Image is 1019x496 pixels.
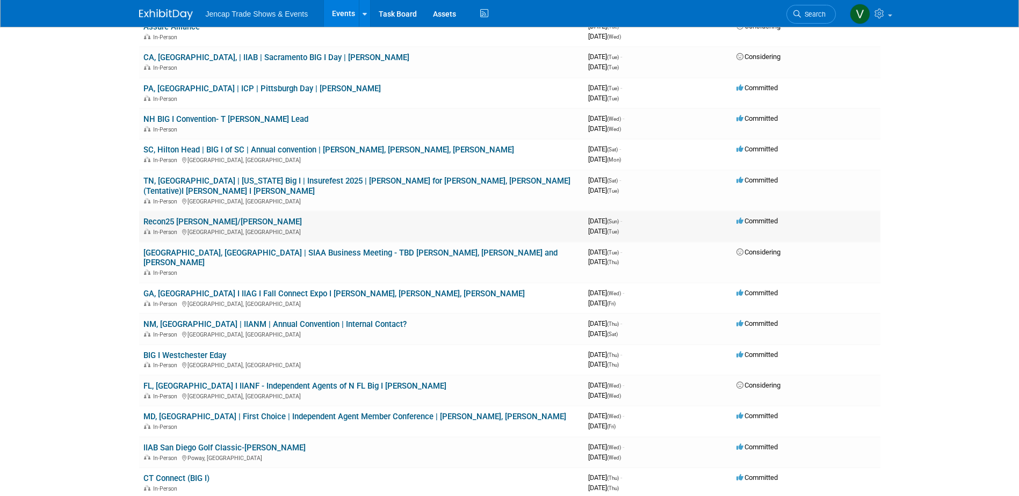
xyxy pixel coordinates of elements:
[607,126,621,132] span: (Wed)
[144,198,150,203] img: In-Person Event
[143,443,306,453] a: IIAB San Diego Golf Classic-[PERSON_NAME]
[620,248,622,256] span: -
[143,391,580,400] div: [GEOGRAPHIC_DATA], [GEOGRAPHIC_DATA]
[607,393,621,399] span: (Wed)
[153,64,180,71] span: In-Person
[736,217,778,225] span: Committed
[623,114,624,122] span: -
[144,34,150,39] img: In-Person Event
[144,331,150,337] img: In-Person Event
[206,10,308,18] span: Jencap Trade Shows & Events
[736,351,778,359] span: Committed
[144,64,150,70] img: In-Person Event
[143,289,525,298] a: GA, [GEOGRAPHIC_DATA] I IIAG I Fall Connect Expo I [PERSON_NAME], [PERSON_NAME], [PERSON_NAME]
[588,484,619,492] span: [DATE]
[607,259,619,265] span: (Thu)
[588,391,621,399] span: [DATE]
[623,443,624,451] span: -
[588,473,622,482] span: [DATE]
[620,351,622,359] span: -
[143,330,580,338] div: [GEOGRAPHIC_DATA], [GEOGRAPHIC_DATA]
[588,248,622,256] span: [DATE]
[623,412,624,420] span: -
[144,301,150,306] img: In-Person Event
[623,289,624,297] span: -
[153,269,180,276] span: In-Person
[786,5,836,24] a: Search
[736,84,778,92] span: Committed
[623,381,624,389] span: -
[143,227,580,236] div: [GEOGRAPHIC_DATA], [GEOGRAPHIC_DATA]
[153,331,180,338] span: In-Person
[144,126,150,132] img: In-Person Event
[144,393,150,398] img: In-Person Event
[607,424,616,429] span: (Fri)
[143,196,580,205] div: [GEOGRAPHIC_DATA], [GEOGRAPHIC_DATA]
[588,227,619,235] span: [DATE]
[736,412,778,420] span: Committed
[736,319,778,327] span: Committed
[588,176,621,184] span: [DATE]
[607,24,619,30] span: (Tue)
[588,145,621,153] span: [DATE]
[607,147,618,152] span: (Sat)
[143,155,580,164] div: [GEOGRAPHIC_DATA], [GEOGRAPHIC_DATA]
[736,53,780,61] span: Considering
[143,22,200,32] a: Assure Alliance
[619,145,621,153] span: -
[153,485,180,492] span: In-Person
[607,157,621,163] span: (Mon)
[143,351,226,360] a: BIG I Westchester Eday
[153,424,180,431] span: In-Person
[588,258,619,266] span: [DATE]
[588,381,624,389] span: [DATE]
[588,360,619,368] span: [DATE]
[736,248,780,256] span: Considering
[620,53,622,61] span: -
[144,424,150,429] img: In-Person Event
[736,114,778,122] span: Committed
[607,218,619,224] span: (Sun)
[607,116,621,122] span: (Wed)
[144,157,150,162] img: In-Person Event
[143,299,580,308] div: [GEOGRAPHIC_DATA], [GEOGRAPHIC_DATA]
[144,362,150,367] img: In-Person Event
[153,301,180,308] span: In-Person
[607,444,621,450] span: (Wed)
[607,64,619,70] span: (Tue)
[588,453,621,461] span: [DATE]
[144,96,150,101] img: In-Person Event
[850,4,870,24] img: Vanessa O'Brien
[143,145,514,155] a: SC, Hilton Head | BIG I of SC | Annual convention | [PERSON_NAME], [PERSON_NAME], [PERSON_NAME]
[607,301,616,307] span: (Fri)
[607,331,618,337] span: (Sat)
[143,84,381,93] a: PA, [GEOGRAPHIC_DATA] | ICP | Pittsburgh Day | [PERSON_NAME]
[607,485,619,491] span: (Thu)
[736,443,778,451] span: Committed
[588,217,622,225] span: [DATE]
[607,290,621,296] span: (Wed)
[620,473,622,482] span: -
[588,289,624,297] span: [DATE]
[588,412,624,420] span: [DATE]
[143,176,570,196] a: TN, [GEOGRAPHIC_DATA] | [US_STATE] Big I | Insurefest 2025 | [PERSON_NAME] for [PERSON_NAME], [PE...
[153,157,180,164] span: In-Person
[153,96,180,103] span: In-Person
[619,176,621,184] span: -
[588,32,621,40] span: [DATE]
[143,360,580,369] div: [GEOGRAPHIC_DATA], [GEOGRAPHIC_DATA]
[588,114,624,122] span: [DATE]
[143,53,409,62] a: CA, [GEOGRAPHIC_DATA], | IIAB | Sacramento BIG I Day | [PERSON_NAME]
[588,125,621,133] span: [DATE]
[801,10,826,18] span: Search
[736,289,778,297] span: Committed
[153,362,180,369] span: In-Person
[736,22,780,30] span: Considering
[607,54,619,60] span: (Tue)
[588,84,622,92] span: [DATE]
[588,22,622,30] span: [DATE]
[588,186,619,194] span: [DATE]
[607,34,621,40] span: (Wed)
[153,126,180,133] span: In-Person
[588,319,622,327] span: [DATE]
